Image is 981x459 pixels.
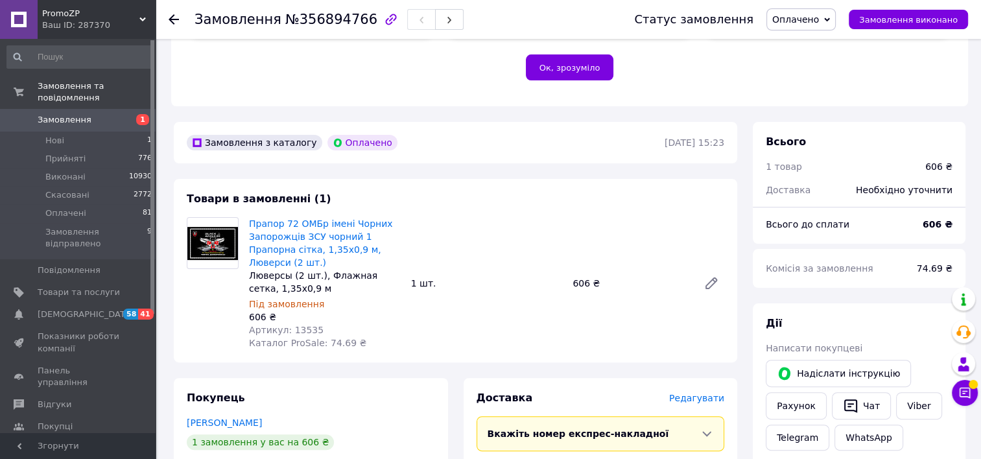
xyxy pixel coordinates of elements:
[38,114,91,126] span: Замовлення
[169,13,179,26] div: Повернутися назад
[766,135,806,148] span: Всього
[249,338,366,348] span: Каталог ProSale: 74.69 ₴
[766,185,810,195] span: Доставка
[766,343,862,353] span: Написати покупцеві
[143,207,152,219] span: 81
[42,8,139,19] span: PromoZP
[38,265,100,276] span: Повідомлення
[859,15,958,25] span: Замовлення виконано
[38,421,73,432] span: Покупці
[526,54,614,80] button: Ок, зрозуміло
[772,14,819,25] span: Оплачено
[698,270,724,296] a: Редагувати
[834,425,903,451] a: WhatsApp
[187,135,322,150] div: Замовлення з каталогу
[134,189,152,201] span: 2772
[669,393,724,403] span: Редагувати
[327,135,397,150] div: Оплачено
[896,392,941,419] a: Viber
[6,45,153,69] input: Пошук
[187,434,334,450] div: 1 замовлення у вас на 606 ₴
[195,12,281,27] span: Замовлення
[136,114,149,125] span: 1
[129,171,152,183] span: 10930
[406,274,568,292] div: 1 шт.
[42,19,156,31] div: Ваш ID: 287370
[45,189,89,201] span: Скасовані
[38,287,120,298] span: Товари та послуги
[45,135,64,147] span: Нові
[38,331,120,354] span: Показники роботи компанії
[477,392,533,404] span: Доставка
[766,360,911,387] button: Надіслати інструкцію
[665,137,724,148] time: [DATE] 15:23
[917,263,952,274] span: 74.69 ₴
[38,365,120,388] span: Панель управління
[187,418,262,428] a: [PERSON_NAME]
[138,309,153,320] span: 41
[285,12,377,27] span: №356894766
[567,274,693,292] div: 606 ₴
[123,309,138,320] span: 58
[187,392,245,404] span: Покупець
[766,425,829,451] a: Telegram
[634,13,753,26] div: Статус замовлення
[848,176,960,204] div: Необхідно уточнити
[45,226,147,250] span: Замовлення відправлено
[766,161,802,172] span: 1 товар
[925,160,952,173] div: 606 ₴
[249,325,324,335] span: Артикул: 13535
[138,153,152,165] span: 776
[45,207,86,219] span: Оплачені
[45,171,86,183] span: Виконані
[766,392,827,419] button: Рахунок
[45,153,86,165] span: Прийняті
[952,380,978,406] button: Чат з покупцем
[766,317,782,329] span: Дії
[147,226,152,250] span: 9
[832,392,891,419] button: Чат
[849,10,968,29] button: Замовлення виконано
[488,429,669,439] span: Вкажіть номер експрес-накладної
[38,80,156,104] span: Замовлення та повідомлення
[187,227,238,260] img: Прапор 72 ОМБр імені Чорних Запорожців ЗСУ чорний 1 Прапорна сітка, 1,35х0,9 м, Люверси (2 шт.)
[766,219,849,230] span: Всього до сплати
[923,219,952,230] b: 606 ₴
[38,399,71,410] span: Відгуки
[539,63,600,73] span: Ок, зрозуміло
[38,309,134,320] span: [DEMOGRAPHIC_DATA]
[249,218,393,268] a: Прапор 72 ОМБр імені Чорних Запорожців ЗСУ чорний 1 Прапорна сітка, 1,35х0,9 м, Люверси (2 шт.)
[147,135,152,147] span: 1
[249,269,401,295] div: Люверсы (2 шт.), Флажная сетка, 1,35х0,9 м
[766,263,873,274] span: Комісія за замовлення
[187,193,331,205] span: Товари в замовленні (1)
[249,299,324,309] span: Під замовлення
[249,311,401,324] div: 606 ₴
